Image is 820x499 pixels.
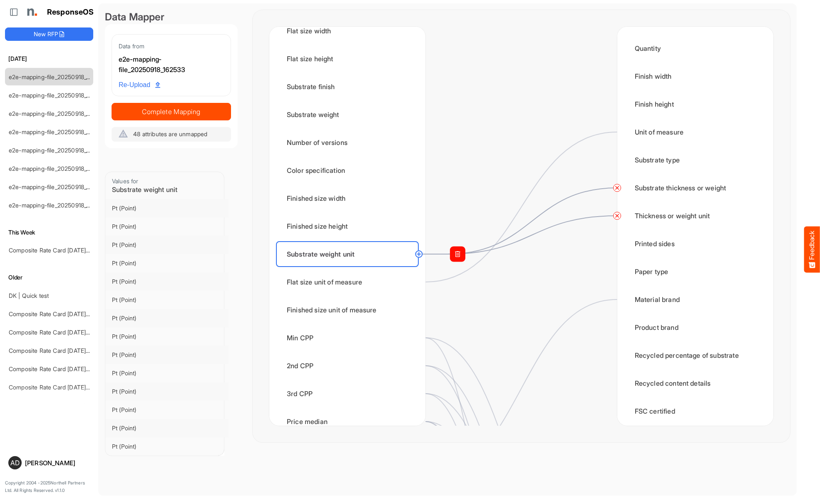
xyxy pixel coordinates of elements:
div: Pt (Point) [112,442,222,451]
div: Finished size width [276,185,419,211]
div: Finished size height [276,213,419,239]
div: 3rd CPP [276,381,419,407]
button: New RFP [5,27,93,41]
div: FSC certified [624,398,767,424]
a: e2e-mapping-file_20250918_162533 [9,73,105,80]
span: Re-Upload [119,80,160,90]
div: Substrate type [624,147,767,173]
div: Finished size unit of measure [276,297,419,323]
button: Complete Mapping [112,103,231,120]
a: DK | Quick test [9,292,49,299]
a: e2e-mapping-file_20250918_155226 [9,92,105,99]
div: [PERSON_NAME] [25,460,90,466]
h1: ResponseOS [47,8,94,17]
a: e2e-mapping-file_20250918_154853 [9,128,105,135]
div: Pt (Point) [112,204,222,212]
span: 48 attributes are unmapped [133,130,207,137]
div: Pt (Point) [112,277,222,286]
div: Quantity [624,35,767,61]
a: Composite Rate Card [DATE] mapping test_deleted [9,347,145,354]
div: Pt (Point) [112,424,222,432]
h6: Older [5,273,93,282]
h6: [DATE] [5,54,93,63]
span: Complete Mapping [112,106,231,117]
div: Substrate finish [276,74,419,100]
div: Thickness or weight unit [624,203,767,229]
span: Values for [112,177,139,185]
img: Northell [23,4,40,20]
div: Data Mapper [105,10,238,24]
div: Substrate weight [276,102,419,127]
div: Substrate weight unit [276,241,419,267]
div: e2e-mapping-file_20250918_162533 [119,54,224,75]
div: Recycled percentage of substrate [624,342,767,368]
div: Product brand [624,314,767,340]
h6: This Week [5,228,93,237]
div: Paper type [624,259,767,284]
a: Re-Upload [115,77,164,93]
div: Flat size height [276,46,419,72]
a: Composite Rate Card [DATE] mapping test_deleted [9,247,145,254]
p: Copyright 2004 - 2025 Northell Partners Ltd. All Rights Reserved. v 1.1.0 [5,479,93,494]
div: Pt (Point) [112,406,222,414]
a: e2e-mapping-file_20250918_153815 [9,183,104,190]
div: Pt (Point) [112,241,222,249]
a: Composite Rate Card [DATE]_smaller [9,310,107,317]
a: Composite Rate Card [DATE] mapping test_deleted [9,365,145,372]
div: Pt (Point) [112,314,222,322]
div: Pt (Point) [112,387,222,396]
div: Material brand [624,287,767,312]
div: Color specification [276,157,419,183]
div: Printed sides [624,231,767,257]
div: Finish height [624,91,767,117]
div: Number of versions [276,130,419,155]
a: Composite Rate Card [DATE] mapping test_deleted [9,384,145,391]
div: Data from [119,41,224,51]
a: e2e-mapping-file_20250918_153934 [9,165,105,172]
div: Flat size width [276,18,419,44]
div: Pt (Point) [112,222,222,231]
a: e2e-mapping-file_20250918_145238 [9,202,105,209]
span: AD [10,459,20,466]
div: Substrate thickness or weight [624,175,767,201]
div: Pt (Point) [112,332,222,341]
div: Pt (Point) [112,351,222,359]
div: Pt (Point) [112,369,222,377]
div: Unit of measure [624,119,767,145]
div: Flat size unit of measure [276,269,419,295]
button: Feedback [804,227,820,273]
a: e2e-mapping-file_20250918_154753 [9,147,105,154]
div: Pt (Point) [112,296,222,304]
div: Recycled content details [624,370,767,396]
div: 2nd CPP [276,353,419,379]
a: e2e-mapping-file_20250918_155033 [9,110,105,117]
div: Price median [276,409,419,434]
div: Pt (Point) [112,259,222,267]
div: Finish width [624,63,767,89]
div: Min CPP [276,325,419,351]
a: Composite Rate Card [DATE] mapping test_deleted [9,329,145,336]
span: Substrate weight unit [112,185,177,194]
